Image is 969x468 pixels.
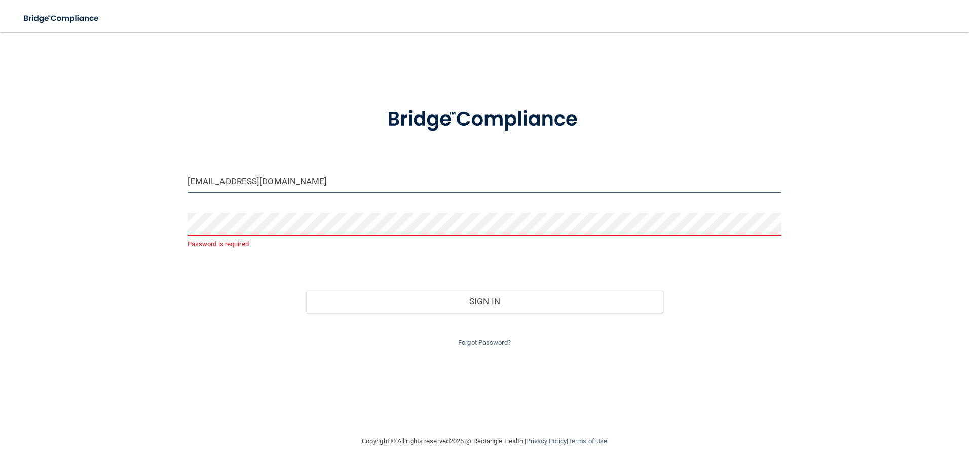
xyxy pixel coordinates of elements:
iframe: Drift Widget Chat Controller [794,396,957,437]
a: Terms of Use [568,437,607,445]
input: Email [188,170,782,193]
div: Copyright © All rights reserved 2025 @ Rectangle Health | | [300,425,669,457]
a: Privacy Policy [526,437,566,445]
p: Password is required [188,238,782,250]
a: Forgot Password? [458,339,511,346]
img: bridge_compliance_login_screen.278c3ca4.svg [15,8,108,29]
img: bridge_compliance_login_screen.278c3ca4.svg [366,93,603,146]
button: Sign In [306,290,663,313]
